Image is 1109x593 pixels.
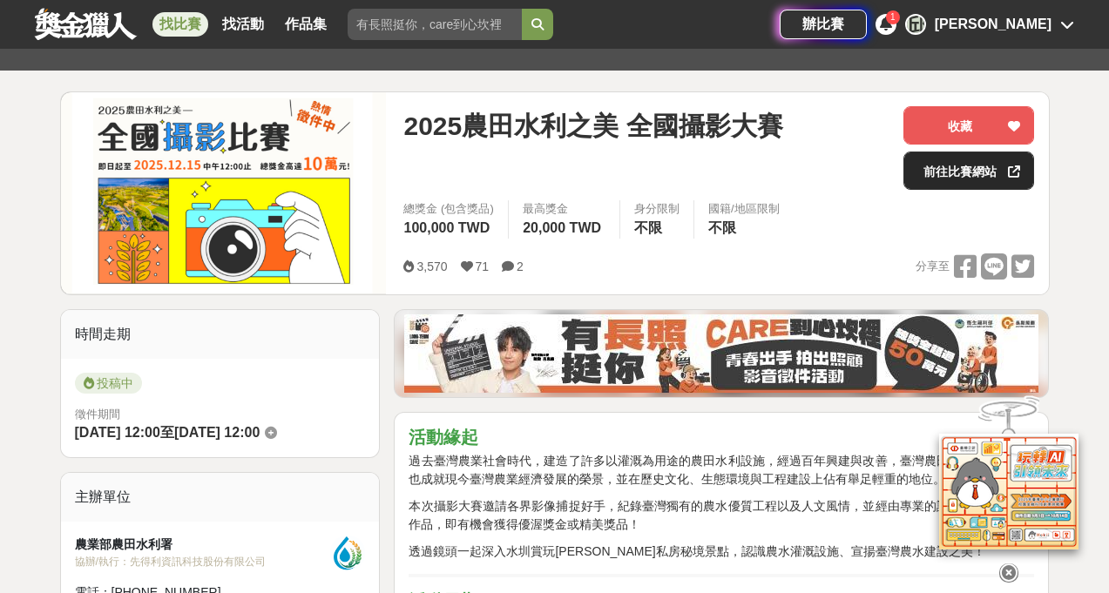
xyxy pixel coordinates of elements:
[61,310,380,359] div: 時間走期
[890,12,896,22] span: 1
[634,220,662,235] span: 不限
[403,220,490,235] span: 100,000 TWD
[708,220,736,235] span: 不限
[75,373,142,394] span: 投稿中
[409,452,1034,489] p: 過去臺灣農業社會時代，建造了許多以灌溉為用途的農田水利設施，經過百年興建與改善，臺灣農田水利日益完善，也成就現今臺灣農業經濟發展的榮景，並在歷史文化、生態環境與工程建設上佔有舉足輕重的地位。
[75,425,160,440] span: [DATE] 12:00
[404,314,1038,393] img: 35ad34ac-3361-4bcf-919e-8d747461931d.jpg
[935,14,1052,35] div: [PERSON_NAME]
[403,106,782,145] span: 2025農田水利之美 全國攝影大賽
[903,106,1034,145] button: 收藏
[523,200,605,218] span: 最高獎金
[517,259,524,273] span: 2
[160,425,174,440] span: 至
[75,536,331,554] div: 農業部農田水利署
[215,12,271,37] a: 找活動
[905,14,926,35] div: 邱
[409,428,478,447] strong: 活動緣起
[403,200,494,218] span: 總獎金 (包含獎品)
[634,200,680,218] div: 身分限制
[278,12,334,37] a: 作品集
[476,259,490,273] span: 71
[903,152,1034,190] a: 前往比賽網站
[61,473,380,522] div: 主辦單位
[523,220,601,235] span: 20,000 TWD
[708,200,780,218] div: 國籍/地區限制
[780,10,867,39] a: 辦比賽
[61,92,387,293] img: Cover Image
[75,554,331,569] div: 協辦/執行： 先得利資訊科技股份有限公司
[409,497,1034,534] p: 本次攝影大賽邀請各界影像捕捉好手，紀錄臺灣獨有的農水優質工程以及人文風情，並經由專業的評選委員選出最佳作品，即有機會獲得優渥獎金或精美獎品！
[939,434,1079,549] img: d2146d9a-e6f6-4337-9592-8cefde37ba6b.png
[152,12,208,37] a: 找比賽
[75,408,120,421] span: 徵件期間
[348,9,522,40] input: 有長照挺你，care到心坎裡！青春出手，拍出照顧 影音徵件活動
[416,259,447,273] span: 3,570
[174,425,260,440] span: [DATE] 12:00
[409,542,1034,561] p: 透過鏡頭一起深入水圳賞玩[PERSON_NAME]私房秘境景點，認識農水灌溉設施、宣揚臺灣農水建設之美！
[916,253,950,280] span: 分享至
